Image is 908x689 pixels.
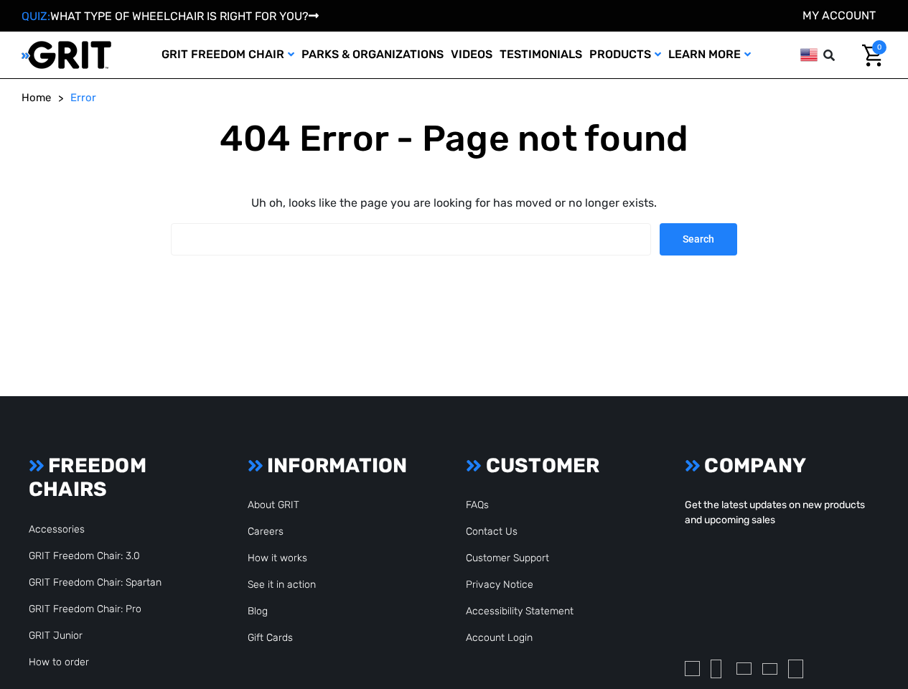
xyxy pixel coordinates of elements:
[22,91,51,104] span: Home
[830,40,851,70] input: Search
[685,539,879,647] iframe: Form 0
[29,454,223,502] h3: FREEDOM CHAIRS
[171,194,737,212] p: Uh oh, looks like the page you are looking for has moved or no longer exists.
[70,90,96,106] a: Error
[466,552,549,564] a: Customer Support
[248,499,299,511] a: About GRIT
[466,605,574,617] a: Accessibility Statement
[298,32,447,78] a: Parks & Organizations
[22,9,50,23] span: QUIZ:
[466,632,533,644] a: Account Login
[802,9,876,22] a: Account
[800,46,818,64] img: us.png
[665,32,754,78] a: Learn More
[22,90,51,106] a: Home
[248,632,293,644] a: Gift Cards
[29,603,141,615] a: GRIT Freedom Chair: Pro
[171,117,737,160] h1: 404 Error - Page not found
[29,550,140,562] a: GRIT Freedom Chair: 3.0
[22,40,111,70] img: GRIT All-Terrain Wheelchair and Mobility Equipment
[29,523,85,535] a: Accessories
[736,662,752,675] img: twitter
[851,40,886,70] a: Cart with 0 items
[685,454,879,478] h3: COMPANY
[29,576,162,589] a: GRIT Freedom Chair: Spartan
[711,660,721,678] img: facebook
[248,605,268,617] a: Blog
[862,44,883,67] img: Cart
[29,656,89,668] a: How to order
[685,497,879,528] p: Get the latest updates on new products and upcoming sales
[466,499,489,511] a: FAQs
[158,32,298,78] a: GRIT Freedom Chair
[660,223,737,256] input: Search
[70,91,96,104] span: Error
[466,454,660,478] h3: CUSTOMER
[466,578,533,591] a: Privacy Notice
[788,660,803,678] img: pinterest
[762,663,777,675] img: youtube
[466,525,518,538] a: Contact Us
[22,9,319,23] a: QUIZ:WHAT TYPE OF WHEELCHAIR IS RIGHT FOR YOU?
[248,454,442,478] h3: INFORMATION
[248,552,307,564] a: How it works
[685,661,700,676] img: instagram
[248,525,284,538] a: Careers
[496,32,586,78] a: Testimonials
[22,90,886,106] nav: Breadcrumb
[29,629,83,642] a: GRIT Junior
[872,40,886,55] span: 0
[248,578,316,591] a: See it in action
[447,32,496,78] a: Videos
[586,32,665,78] a: Products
